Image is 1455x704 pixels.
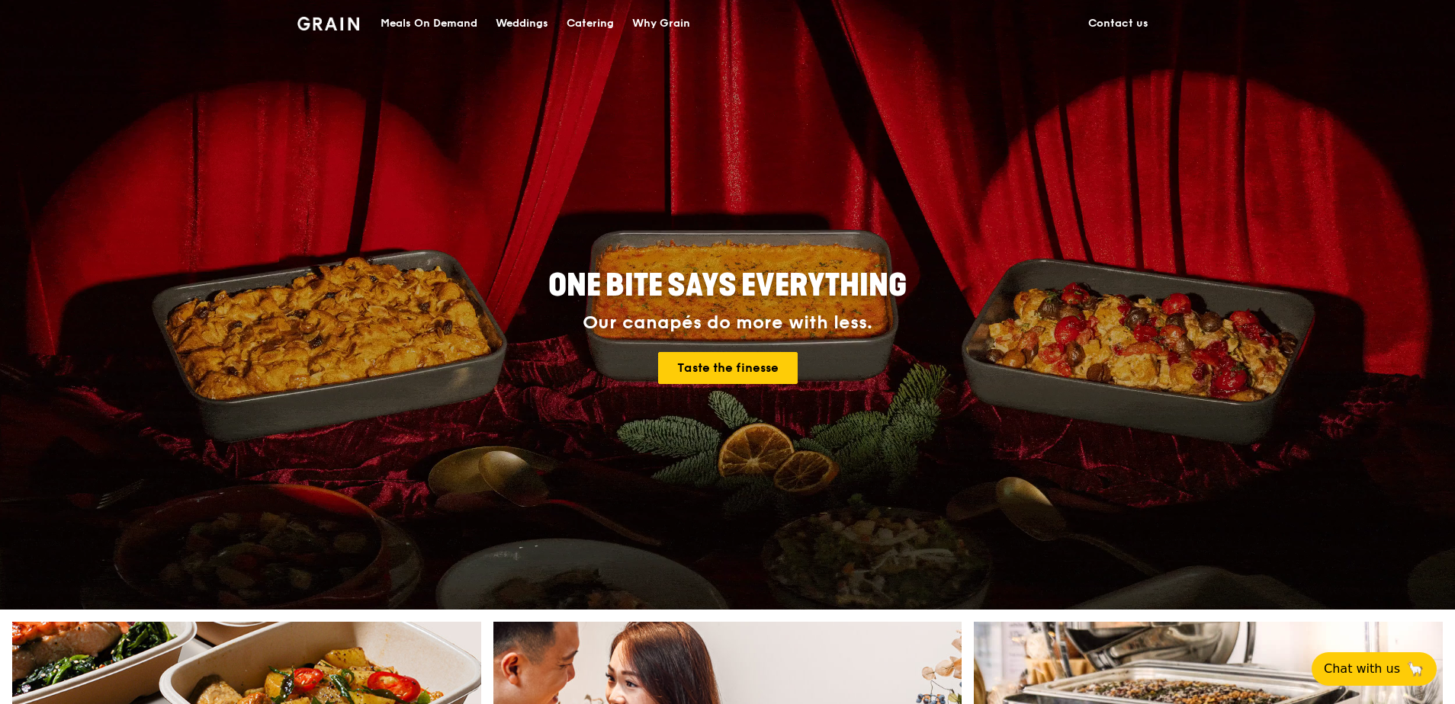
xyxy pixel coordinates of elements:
a: Taste the finesse [658,352,798,384]
a: Why Grain [623,1,699,46]
a: Contact us [1079,1,1158,46]
div: Why Grain [632,1,690,46]
a: Weddings [487,1,557,46]
span: 🦙 [1406,660,1424,678]
button: Chat with us🦙 [1312,652,1437,686]
span: Chat with us [1324,660,1400,678]
a: Catering [557,1,623,46]
div: Catering [567,1,614,46]
img: Grain [297,17,359,30]
div: Meals On Demand [381,1,477,46]
div: Weddings [496,1,548,46]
